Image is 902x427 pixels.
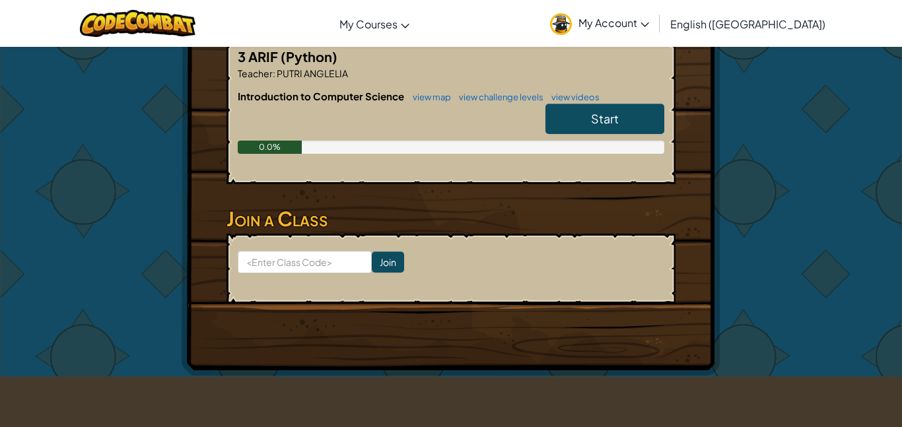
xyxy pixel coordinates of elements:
span: (Python) [281,48,337,65]
img: CodeCombat logo [80,10,195,37]
a: view map [406,92,451,102]
a: My Account [543,3,656,44]
span: English ([GEOGRAPHIC_DATA]) [670,17,825,31]
a: view challenge levels [452,92,543,102]
span: Introduction to Computer Science [238,90,406,102]
span: Teacher [238,67,273,79]
span: My Courses [339,17,398,31]
h3: Join a Class [226,204,676,234]
span: 3 ARIF [238,48,281,65]
span: : [273,67,275,79]
a: English ([GEOGRAPHIC_DATA]) [664,6,832,42]
input: Join [372,251,404,273]
div: 0.0% [238,141,302,154]
span: PUTRI ANGLELIA [275,67,348,79]
a: view videos [545,92,600,102]
span: My Account [578,16,649,30]
a: My Courses [333,6,416,42]
img: avatar [550,13,572,35]
span: Start [591,111,619,126]
input: <Enter Class Code> [238,251,372,273]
